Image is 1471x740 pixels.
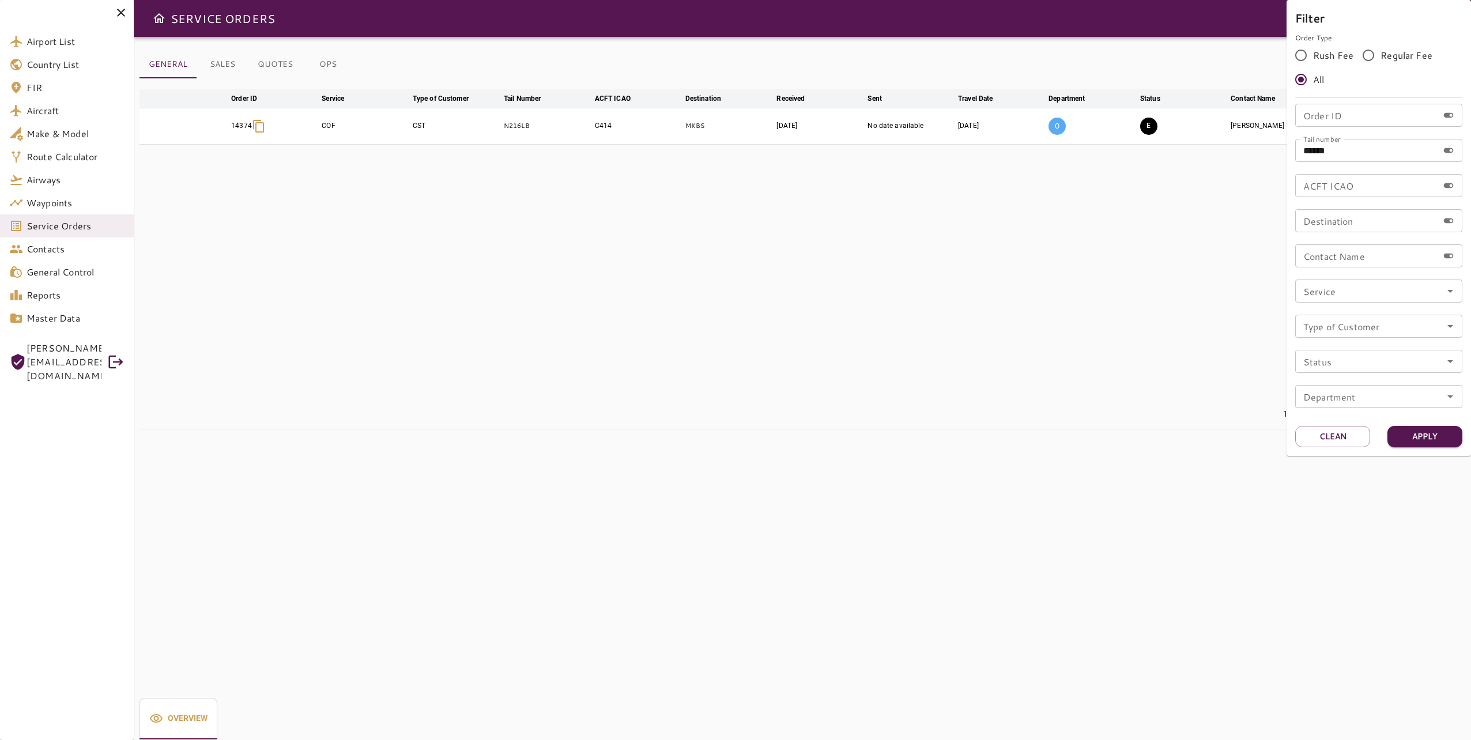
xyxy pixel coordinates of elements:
span: Rush Fee [1313,48,1353,62]
label: Tail number [1303,134,1341,144]
button: Clean [1295,426,1370,447]
button: Open [1442,388,1458,405]
div: rushFeeOrder [1295,43,1462,92]
button: Apply [1387,426,1462,447]
button: Open [1442,318,1458,334]
button: Open [1442,283,1458,299]
span: Regular Fee [1381,48,1432,62]
p: Order Type [1295,33,1462,43]
button: Open [1442,353,1458,369]
span: All [1313,73,1324,86]
h6: Filter [1295,9,1462,27]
